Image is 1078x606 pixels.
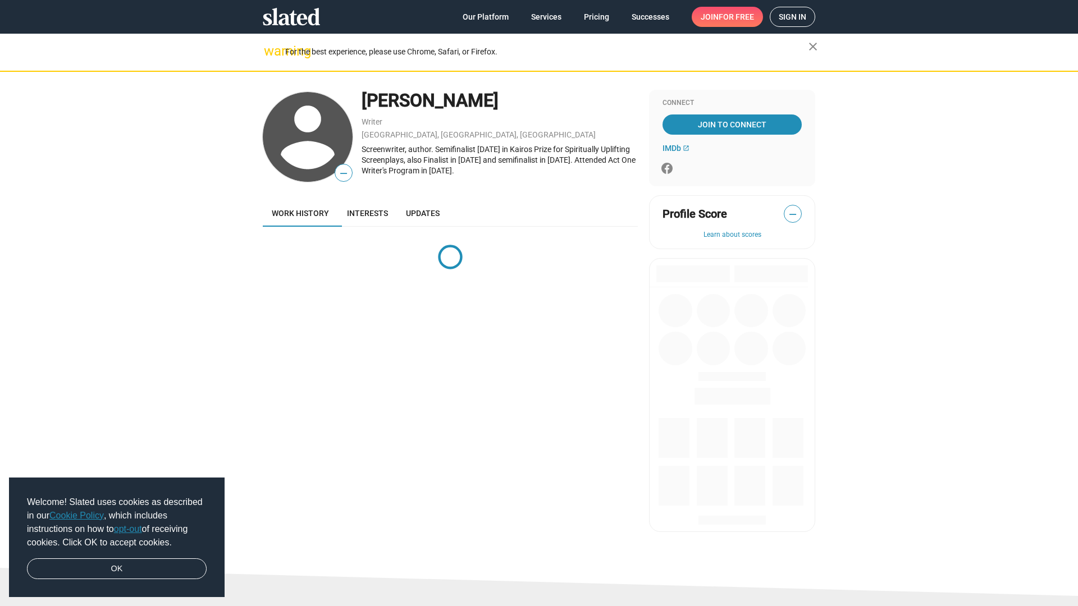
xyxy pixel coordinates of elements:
a: [GEOGRAPHIC_DATA], [GEOGRAPHIC_DATA], [GEOGRAPHIC_DATA] [362,130,596,139]
span: IMDb [663,144,681,153]
span: Interests [347,209,388,218]
a: Our Platform [454,7,518,27]
div: cookieconsent [9,478,225,598]
span: Join To Connect [665,114,800,135]
a: Services [522,7,570,27]
a: IMDb [663,144,689,153]
span: Welcome! Slated uses cookies as described in our , which includes instructions on how to of recei... [27,495,207,549]
mat-icon: warning [264,44,277,58]
span: Sign in [779,7,806,26]
a: Successes [623,7,678,27]
span: Updates [406,209,440,218]
span: for free [719,7,754,27]
div: For the best experience, please use Chrome, Safari, or Firefox. [285,44,808,59]
a: Sign in [770,7,815,27]
span: Our Platform [463,7,509,27]
a: Work history [263,200,338,227]
a: Pricing [575,7,618,27]
div: Screenwriter, author. Semifinalist [DATE] in Kairos Prize for Spiritually Uplifting Screenplays, ... [362,144,638,176]
mat-icon: open_in_new [683,145,689,151]
a: opt-out [114,524,142,534]
span: Profile Score [663,206,727,222]
span: Work history [272,209,329,218]
span: Pricing [584,7,609,27]
span: Join [701,7,754,27]
a: Join To Connect [663,114,802,135]
div: Connect [663,99,802,108]
div: [PERSON_NAME] [362,89,638,113]
span: — [784,207,801,222]
a: Cookie Policy [49,511,104,520]
a: dismiss cookie message [27,558,207,580]
span: Successes [632,7,669,27]
button: Learn about scores [663,231,802,240]
span: Services [531,7,561,27]
a: Joinfor free [692,7,763,27]
a: Updates [397,200,449,227]
mat-icon: close [806,40,820,53]
a: Interests [338,200,397,227]
a: Writer [362,117,382,126]
span: — [335,166,352,181]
